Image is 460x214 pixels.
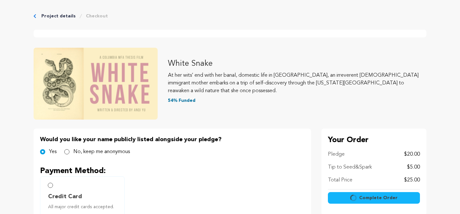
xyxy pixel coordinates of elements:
[49,148,57,156] label: Yes
[404,176,420,184] p: $25.00
[168,97,426,104] p: 54% Funded
[40,135,305,144] p: Would you like your name publicly listed alongside your pledge?
[73,148,130,156] label: No, keep me anonymous
[86,13,108,19] a: Checkout
[48,192,82,201] span: Credit Card
[407,163,420,171] p: $5.00
[328,151,345,158] p: Pledge
[34,13,426,19] div: Breadcrumb
[48,204,119,210] span: All major credit cards accepted.
[40,166,305,176] p: Payment Method:
[328,176,352,184] p: Total Price
[328,192,420,204] button: Complete Order
[41,13,76,19] a: Project details
[34,48,158,120] img: White Snake image
[404,151,420,158] p: $20.00
[328,163,372,171] p: Tip to Seed&Spark
[328,135,420,145] p: Your Order
[168,59,426,69] p: White Snake
[168,72,426,95] p: At her wits’ end with her banal, domestic life in [GEOGRAPHIC_DATA], an irreverent [DEMOGRAPHIC_D...
[359,195,398,201] span: Complete Order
